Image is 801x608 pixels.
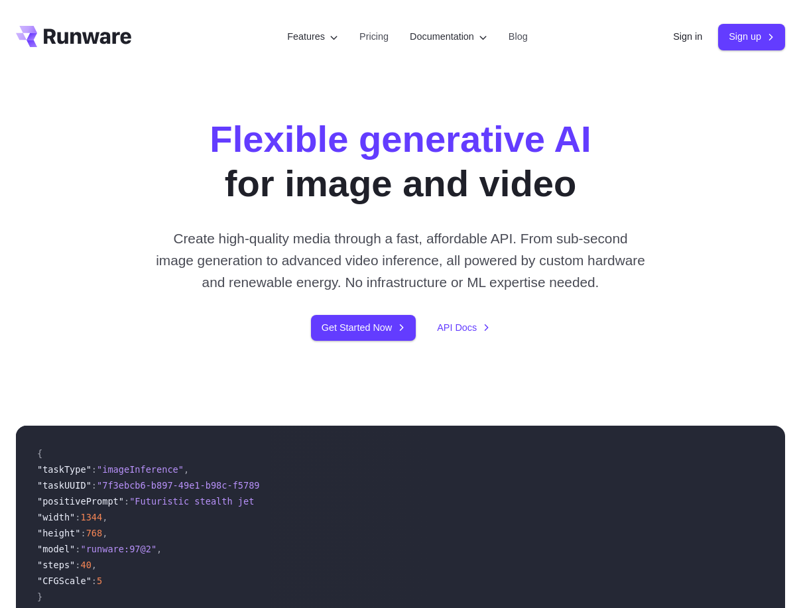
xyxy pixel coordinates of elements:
a: Sign up [718,24,785,50]
span: : [75,512,80,522]
a: API Docs [437,320,490,335]
span: : [124,496,129,507]
span: "CFGScale" [37,576,92,586]
span: 5 [97,576,102,586]
span: : [92,464,97,475]
span: , [92,560,97,570]
span: { [37,448,42,459]
p: Create high-quality media through a fast, affordable API. From sub-second image generation to adv... [154,227,647,294]
a: Get Started Now [311,315,416,341]
span: 768 [86,528,103,538]
span: , [156,544,162,554]
span: "7f3ebcb6-b897-49e1-b98c-f5789d2d40d7" [97,480,303,491]
span: : [80,528,86,538]
span: , [184,464,189,475]
span: "model" [37,544,75,554]
span: : [92,480,97,491]
span: "steps" [37,560,75,570]
span: : [92,576,97,586]
span: "imageInference" [97,464,184,475]
span: "taskUUID" [37,480,92,491]
span: "height" [37,528,80,538]
span: "runware:97@2" [80,544,156,554]
span: , [102,528,107,538]
h1: for image and video [210,117,591,206]
span: 40 [80,560,91,570]
span: "width" [37,512,75,522]
span: 1344 [80,512,102,522]
span: "Futuristic stealth jet streaking through a neon-lit cityscape with glowing purple exhaust" [129,496,623,507]
span: "positivePrompt" [37,496,124,507]
a: Pricing [359,29,389,44]
span: "taskType" [37,464,92,475]
a: Sign in [673,29,702,44]
span: : [75,544,80,554]
strong: Flexible generative AI [210,118,591,160]
a: Go to / [16,26,131,47]
span: } [37,591,42,602]
a: Blog [509,29,528,44]
span: : [75,560,80,570]
label: Documentation [410,29,487,44]
span: , [102,512,107,522]
label: Features [287,29,338,44]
